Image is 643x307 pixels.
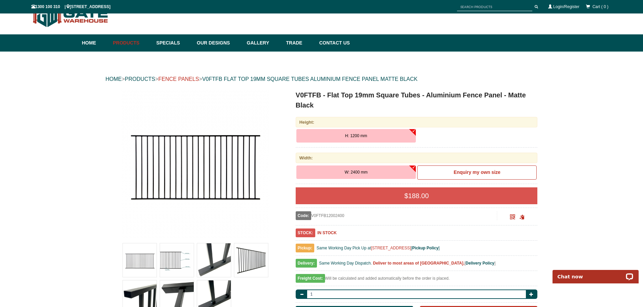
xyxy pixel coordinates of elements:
b: IN STOCK [317,231,337,235]
div: > > > [106,68,538,90]
a: V0FTFB - Flat Top 19mm Square Tubes - Aluminium Fence Panel - Matte Black - H: 1200 mm W: 2400 mm... [106,90,285,238]
span: Code: [296,211,311,220]
a: PRODUCTS [125,76,155,82]
a: Enquiry my own size [417,165,537,180]
span: Delivery: [296,259,317,268]
a: FENCE PANELS [158,76,199,82]
div: $ [296,187,538,204]
img: V0FTFB - Flat Top 19mm Square Tubes - Aluminium Fence Panel - Matte Black [160,243,194,277]
span: Same Working Day Dispatch. [319,261,372,266]
a: Specials [153,34,193,52]
a: Delivery Policy [465,261,494,266]
a: Home [82,34,110,52]
b: Enquiry my own size [454,170,500,175]
a: Our Designs [193,34,243,52]
span: 1300 100 310 | [STREET_ADDRESS] [31,4,111,9]
button: W: 2400 mm [296,165,416,179]
div: Height: [296,117,538,127]
a: [STREET_ADDRESS] [371,246,411,250]
img: V0FTFB - Flat Top 19mm Square Tubes - Aluminium Fence Panel - Matte Black - H: 1200 mm W: 2400 mm... [121,90,270,238]
img: V0FTFB - Flat Top 19mm Square Tubes - Aluminium Fence Panel - Matte Black [123,243,157,277]
a: Pickup Policy [412,246,438,250]
span: W: 2400 mm [345,170,368,175]
input: SEARCH PRODUCTS [457,3,532,11]
a: V0FTFB FLAT TOP 19MM SQUARE TUBES ALUMINIUM FENCE PANEL MATTE BLACK [202,76,418,82]
a: Click to enlarge and scan to share. [510,215,515,220]
b: Deliver to most areas of [GEOGRAPHIC_DATA]. [373,261,464,266]
img: V0FTFB - Flat Top 19mm Square Tubes - Aluminium Fence Panel - Matte Black [197,243,231,277]
img: V0FTFB - Flat Top 19mm Square Tubes - Aluminium Fence Panel - Matte Black [234,243,268,277]
span: STOCK: [296,228,315,237]
iframe: LiveChat chat widget [548,262,643,283]
a: HOME [106,76,122,82]
h1: V0FTFB - Flat Top 19mm Square Tubes - Aluminium Fence Panel - Matte Black [296,90,538,110]
span: Pickup: [296,244,314,252]
div: V0FTFB12002400 [296,211,497,220]
span: Cart ( 0 ) [592,4,608,9]
a: Trade [283,34,316,52]
button: H: 1200 mm [296,129,416,143]
a: Products [110,34,153,52]
span: Same Working Day Pick Up at [ ] [317,246,440,250]
span: Click to copy the URL [519,215,525,220]
span: H: 1200 mm [345,133,367,138]
span: Freight Cost: [296,274,325,283]
a: Gallery [243,34,283,52]
div: [ ] [296,259,538,271]
a: Login/Register [553,4,579,9]
div: Will be calculated and added automatically before the order is placed. [296,274,538,286]
span: 188.00 [408,192,429,199]
div: Width: [296,153,538,163]
a: Contact Us [316,34,350,52]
